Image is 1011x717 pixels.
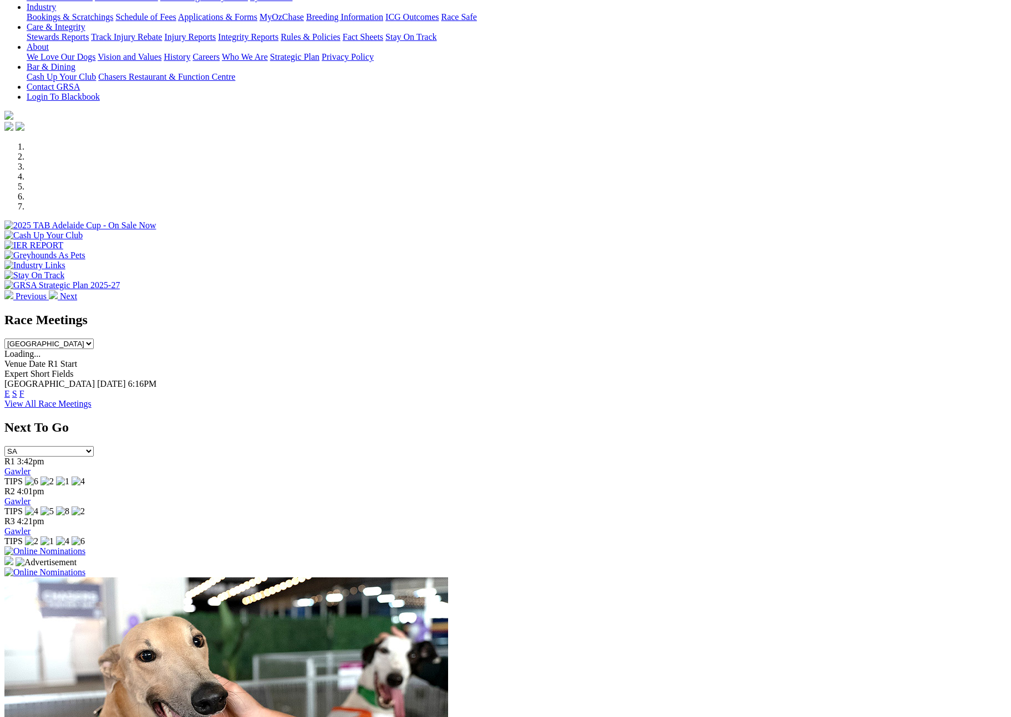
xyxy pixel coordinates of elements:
[4,280,120,290] img: GRSA Strategic Plan 2025-27
[178,12,257,22] a: Applications & Forms
[56,506,69,516] img: 8
[4,506,23,516] span: TIPS
[164,32,216,42] a: Injury Reports
[115,12,176,22] a: Schedule of Fees
[40,506,54,516] img: 5
[25,477,38,486] img: 6
[4,379,95,388] span: [GEOGRAPHIC_DATA]
[4,290,13,299] img: chevron-left-pager-white.svg
[4,420,1007,435] h2: Next To Go
[98,52,161,62] a: Vision and Values
[27,32,89,42] a: Stewards Reports
[17,457,44,466] span: 3:42pm
[164,52,190,62] a: History
[97,379,126,388] span: [DATE]
[4,291,49,301] a: Previous
[91,32,162,42] a: Track Injury Rebate
[27,2,56,12] a: Industry
[4,516,15,526] span: R3
[4,457,15,466] span: R1
[72,536,85,546] img: 6
[56,536,69,546] img: 4
[4,399,92,408] a: View All Race Meetings
[306,12,383,22] a: Breeding Information
[4,526,31,536] a: Gawler
[4,231,83,240] img: Cash Up Your Club
[441,12,476,22] a: Race Safe
[72,477,85,486] img: 4
[4,221,156,231] img: 2025 TAB Adelaide Cup - On Sale Now
[4,369,28,378] span: Expert
[17,486,44,496] span: 4:01pm
[385,32,436,42] a: Stay On Track
[4,486,15,496] span: R2
[12,389,17,398] a: S
[16,122,24,131] img: twitter.svg
[128,379,157,388] span: 6:16PM
[27,82,80,91] a: Contact GRSA
[4,250,85,260] img: Greyhounds As Pets
[27,62,75,71] a: Bar & Dining
[4,313,1007,327] h2: Race Meetings
[4,270,64,280] img: Stay On Track
[385,12,439,22] a: ICG Outcomes
[16,557,77,567] img: Advertisement
[16,291,47,301] span: Previous
[56,477,69,486] img: 1
[29,359,45,368] span: Date
[27,92,100,101] a: Login To Blackbook
[49,290,58,299] img: chevron-right-pager-white.svg
[4,240,63,250] img: IER REPORT
[98,72,235,81] a: Chasers Restaurant & Function Centre
[281,32,341,42] a: Rules & Policies
[27,72,96,81] a: Cash Up Your Club
[4,111,13,120] img: logo-grsa-white.png
[48,359,77,368] span: R1 Start
[4,122,13,131] img: facebook.svg
[27,12,1007,22] div: Industry
[4,546,85,556] img: Online Nominations
[49,291,77,301] a: Next
[270,52,319,62] a: Strategic Plan
[192,52,220,62] a: Careers
[260,12,304,22] a: MyOzChase
[4,260,65,270] img: Industry Links
[4,496,31,506] a: Gawler
[27,22,85,32] a: Care & Integrity
[52,369,73,378] span: Fields
[60,291,77,301] span: Next
[27,52,95,62] a: We Love Our Dogs
[4,349,40,358] span: Loading...
[40,536,54,546] img: 1
[17,516,44,526] span: 4:21pm
[27,52,1007,62] div: About
[19,389,24,398] a: F
[4,467,31,476] a: Gawler
[25,536,38,546] img: 2
[4,567,85,577] img: Online Nominations
[31,369,50,378] span: Short
[27,42,49,52] a: About
[25,506,38,516] img: 4
[27,12,113,22] a: Bookings & Scratchings
[322,52,374,62] a: Privacy Policy
[4,477,23,486] span: TIPS
[27,72,1007,82] div: Bar & Dining
[72,506,85,516] img: 2
[27,32,1007,42] div: Care & Integrity
[4,359,27,368] span: Venue
[4,389,10,398] a: E
[218,32,278,42] a: Integrity Reports
[4,556,13,565] img: 15187_Greyhounds_GreysPlayCentral_Resize_SA_WebsiteBanner_300x115_2025.jpg
[40,477,54,486] img: 2
[4,536,23,546] span: TIPS
[343,32,383,42] a: Fact Sheets
[222,52,268,62] a: Who We Are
